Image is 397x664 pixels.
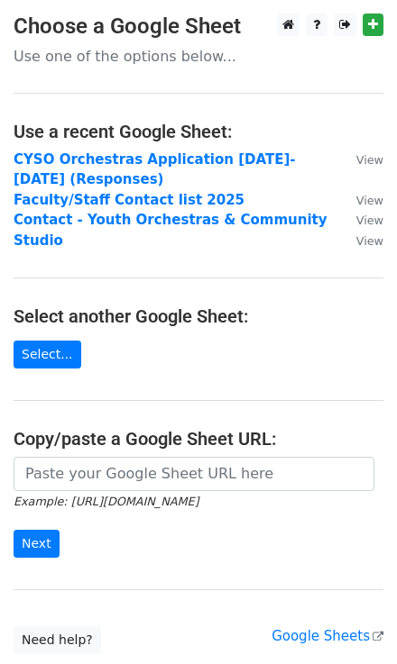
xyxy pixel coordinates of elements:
[14,14,383,40] h3: Choose a Google Sheet
[14,192,245,208] a: Faculty/Staff Contact list 2025
[14,305,383,327] h4: Select another Google Sheet:
[356,214,383,227] small: View
[338,192,383,208] a: View
[14,530,60,558] input: Next
[338,151,383,168] a: View
[14,495,198,508] small: Example: [URL][DOMAIN_NAME]
[272,628,383,644] a: Google Sheets
[14,626,101,654] a: Need help?
[356,153,383,167] small: View
[14,47,383,66] p: Use one of the options below...
[14,121,383,142] h4: Use a recent Google Sheet:
[14,457,374,491] input: Paste your Google Sheet URL here
[338,212,383,228] a: View
[14,151,296,188] a: CYSO Orchestras Application [DATE]-[DATE] (Responses)
[14,428,383,450] h4: Copy/paste a Google Sheet URL:
[14,341,81,368] a: Select...
[356,194,383,207] small: View
[14,212,328,228] a: Contact - Youth Orchestras & Community
[14,232,63,249] a: Studio
[338,232,383,249] a: View
[356,234,383,248] small: View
